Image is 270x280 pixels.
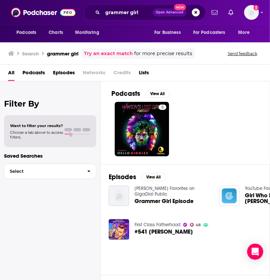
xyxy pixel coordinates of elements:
svg: Add a profile image [254,5,259,10]
a: Try an exact match [84,50,133,57]
button: Send feedback [226,51,259,56]
a: Grammer Girl Episode [134,198,194,204]
span: 48 [196,224,201,227]
button: open menu [12,26,45,39]
img: Girl Who Laughs like Kelsey Grammer_output [219,186,239,206]
img: User Profile [244,5,259,20]
span: More [238,28,250,37]
div: Open Intercom Messenger [247,244,263,260]
button: open menu [70,26,108,39]
span: Monitoring [75,28,99,37]
a: Show notifications dropdown [226,7,236,18]
input: Search podcasts, credits, & more... [103,7,153,18]
p: Saved Searches [4,153,96,159]
a: PodcastsView All [111,89,170,98]
span: Networks [83,67,105,81]
a: 5 [115,102,169,156]
a: Show notifications dropdown [209,7,220,18]
button: open menu [234,26,258,39]
img: #541 Andy Grammer [109,219,129,240]
a: EpisodesView All [109,173,166,181]
a: #541 Andy Grammer [134,229,193,235]
span: New [174,4,186,10]
span: 5 [161,104,164,111]
h3: Search [22,50,39,57]
a: Hittman's Favorites on GigaDial Public [134,186,195,197]
span: Choose a tab above to access filters. [10,130,63,139]
h2: Podcasts [111,89,140,98]
a: All [8,67,14,81]
span: For Business [154,28,181,37]
span: #541 [PERSON_NAME] [134,229,193,235]
button: open menu [189,26,235,39]
h2: Filter By [4,99,96,109]
button: Select [4,164,96,179]
span: Want to filter your results? [10,123,63,128]
button: Open AdvancedNew [153,8,186,16]
span: Charts [49,28,63,37]
button: View All [142,173,166,181]
a: Lists [139,67,149,81]
span: Open Advanced [156,11,183,14]
a: 48 [190,223,201,227]
h3: grammer girl [47,50,78,57]
h2: Episodes [109,173,136,181]
a: Episodes [53,67,75,81]
img: Podchaser - Follow, Share and Rate Podcasts [11,6,75,19]
span: Credits [113,67,131,81]
span: for more precise results [134,50,192,57]
a: Podcasts [22,67,45,81]
button: View All [146,90,170,98]
button: Show profile menu [244,5,259,20]
span: Podcasts [16,28,36,37]
a: 5 [159,105,166,110]
a: Charts [44,26,67,39]
span: Logged in as WE_Broadcast1 [244,5,259,20]
span: Select [4,169,82,173]
div: Search podcasts, credits, & more... [84,5,206,20]
img: Grammer Girl Episode [109,186,129,206]
span: For Podcasters [193,28,225,37]
a: First Class Fatherhood [134,222,180,228]
button: open menu [150,26,189,39]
